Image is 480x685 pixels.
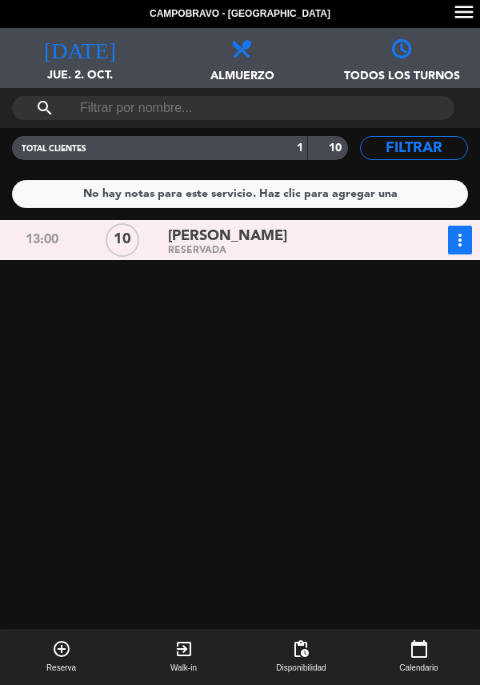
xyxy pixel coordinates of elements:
i: search [35,98,54,118]
span: Campobravo - [GEOGRAPHIC_DATA] [150,6,330,22]
button: exit_to_appWalk-in [122,629,245,685]
i: add_circle_outline [52,639,71,659]
strong: 10 [329,142,345,154]
div: RESERVADA [168,247,398,254]
span: Calendario [399,662,438,675]
span: [PERSON_NAME] [168,225,287,248]
input: Filtrar por nombre... [78,96,388,120]
i: exit_to_app [174,639,194,659]
button: Filtrar [360,136,468,160]
button: calendar_todayCalendario [358,629,480,685]
span: pending_actions [291,639,310,659]
i: calendar_today [410,639,429,659]
span: Reserva [46,662,76,675]
i: [DATE] [44,36,116,58]
span: Walk-in [170,662,197,675]
div: 10 [106,223,139,257]
div: 13:00 [2,226,82,254]
strong: 1 [297,142,303,154]
button: more_vert [448,226,472,254]
i: more_vert [450,230,470,250]
span: TOTAL CLIENTES [22,145,86,153]
div: No hay notas para este servicio. Haz clic para agregar una [83,185,398,203]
